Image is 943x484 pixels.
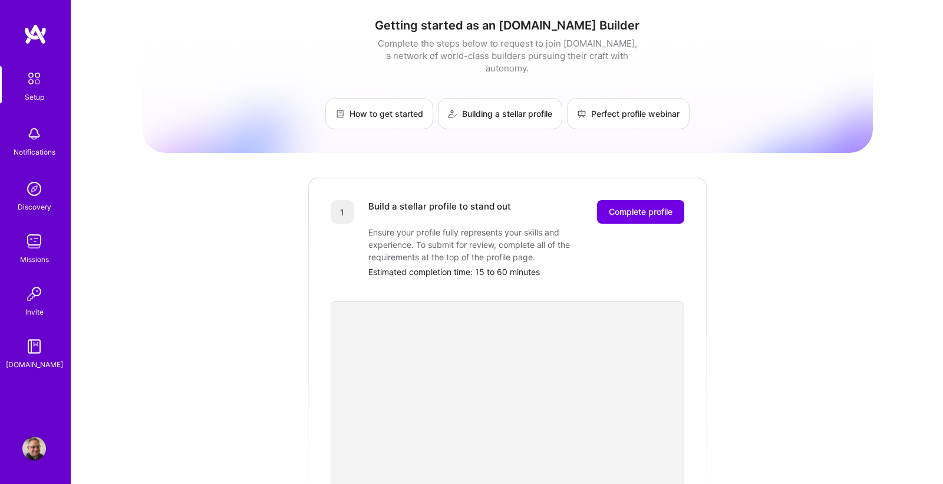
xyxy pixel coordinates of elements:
[22,335,46,358] img: guide book
[368,200,511,224] div: Build a stellar profile to stand out
[6,358,63,371] div: [DOMAIN_NAME]
[19,437,49,460] a: User Avatar
[375,37,640,74] div: Complete the steps below to request to join [DOMAIN_NAME], a network of world-class builders purs...
[325,98,433,129] a: How to get started
[22,230,46,253] img: teamwork
[368,226,604,263] div: Ensure your profile fully represents your skills and experience. To submit for review, complete a...
[18,201,51,213] div: Discovery
[24,24,47,45] img: logo
[142,18,873,32] h1: Getting started as an [DOMAIN_NAME] Builder
[14,146,55,158] div: Notifications
[438,98,562,129] a: Building a stellar profile
[22,122,46,146] img: bell
[609,206,672,218] span: Complete profile
[22,282,46,306] img: Invite
[25,91,44,103] div: Setup
[567,98,690,129] a: Perfect profile webinar
[22,66,47,91] img: setup
[22,177,46,201] img: discovery
[448,109,457,119] img: Building a stellar profile
[22,437,46,460] img: User Avatar
[597,200,684,224] button: Complete profile
[368,266,684,278] div: Estimated completion time: 15 to 60 minutes
[331,200,354,224] div: 1
[335,109,345,119] img: How to get started
[25,306,44,318] div: Invite
[577,109,586,119] img: Perfect profile webinar
[20,253,49,266] div: Missions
